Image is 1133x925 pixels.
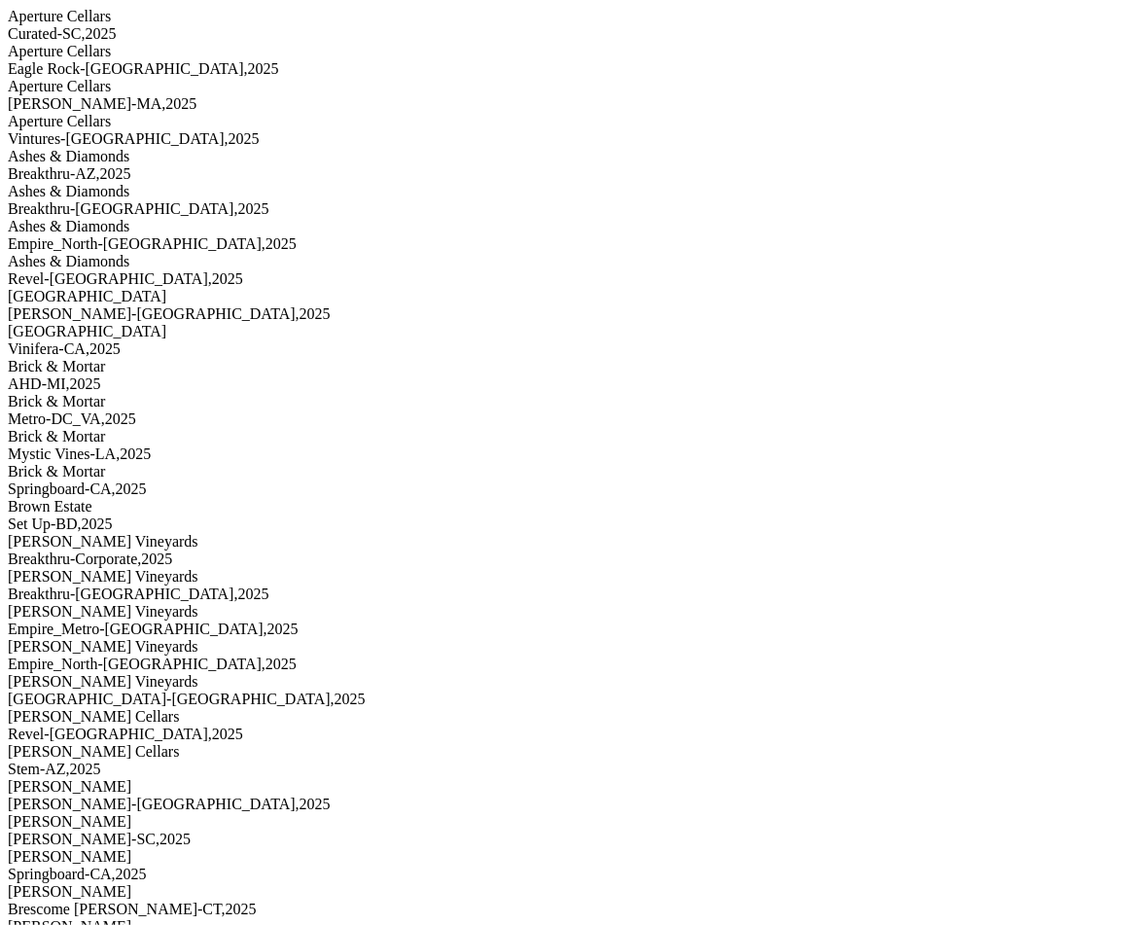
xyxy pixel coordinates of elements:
[8,551,1125,568] div: Breakthru-Corporate , 2025
[8,796,1125,813] div: [PERSON_NAME]-[GEOGRAPHIC_DATA] , 2025
[8,743,1125,761] div: [PERSON_NAME] Cellars
[8,235,1125,253] div: Empire_North-[GEOGRAPHIC_DATA] , 2025
[8,340,1125,358] div: Vinifera-CA , 2025
[8,603,1125,621] div: [PERSON_NAME] Vineyards
[8,516,1125,533] div: Set Up-BD , 2025
[8,883,1125,901] div: [PERSON_NAME]
[8,60,1125,78] div: Eagle Rock-[GEOGRAPHIC_DATA] , 2025
[8,673,1125,691] div: [PERSON_NAME] Vineyards
[8,130,1125,148] div: Vintures-[GEOGRAPHIC_DATA] , 2025
[8,410,1125,428] div: Metro-DC_VA , 2025
[8,533,1125,551] div: [PERSON_NAME] Vineyards
[8,218,1125,235] div: Ashes & Diamonds
[8,253,1125,270] div: Ashes & Diamonds
[8,778,1125,796] div: [PERSON_NAME]
[8,901,1125,918] div: Brescome [PERSON_NAME]-CT , 2025
[8,568,1125,586] div: [PERSON_NAME] Vineyards
[8,95,1125,113] div: [PERSON_NAME]-MA , 2025
[8,761,1125,778] div: Stem-AZ , 2025
[8,445,1125,463] div: Mystic Vines-LA , 2025
[8,375,1125,393] div: AHD-MI , 2025
[8,183,1125,200] div: Ashes & Diamonds
[8,165,1125,183] div: Breakthru-AZ , 2025
[8,656,1125,673] div: Empire_North-[GEOGRAPHIC_DATA] , 2025
[8,148,1125,165] div: Ashes & Diamonds
[8,113,1125,130] div: Aperture Cellars
[8,848,1125,866] div: [PERSON_NAME]
[8,831,1125,848] div: [PERSON_NAME]-SC , 2025
[8,866,1125,883] div: Springboard-CA , 2025
[8,463,1125,480] div: Brick & Mortar
[8,323,1125,340] div: [GEOGRAPHIC_DATA]
[8,621,1125,638] div: Empire_Metro-[GEOGRAPHIC_DATA] , 2025
[8,586,1125,603] div: Breakthru-[GEOGRAPHIC_DATA] , 2025
[8,8,1125,25] div: Aperture Cellars
[8,358,1125,375] div: Brick & Mortar
[8,638,1125,656] div: [PERSON_NAME] Vineyards
[8,708,1125,726] div: [PERSON_NAME] Cellars
[8,25,1125,43] div: Curated-SC , 2025
[8,480,1125,498] div: Springboard-CA , 2025
[8,288,1125,305] div: [GEOGRAPHIC_DATA]
[8,726,1125,743] div: Revel-[GEOGRAPHIC_DATA] , 2025
[8,305,1125,323] div: [PERSON_NAME]-[GEOGRAPHIC_DATA] , 2025
[8,498,1125,516] div: Brown Estate
[8,43,1125,60] div: Aperture Cellars
[8,813,1125,831] div: [PERSON_NAME]
[8,428,1125,445] div: Brick & Mortar
[8,393,1125,410] div: Brick & Mortar
[8,200,1125,218] div: Breakthru-[GEOGRAPHIC_DATA] , 2025
[8,78,1125,95] div: Aperture Cellars
[8,691,1125,708] div: [GEOGRAPHIC_DATA]-[GEOGRAPHIC_DATA] , 2025
[8,270,1125,288] div: Revel-[GEOGRAPHIC_DATA] , 2025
